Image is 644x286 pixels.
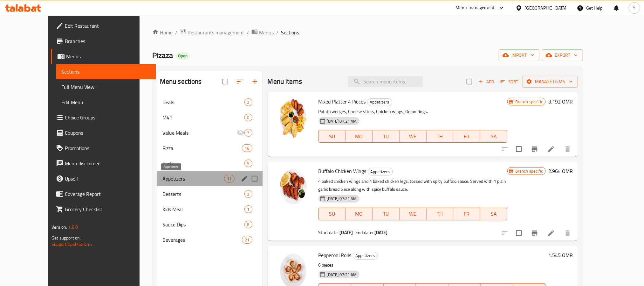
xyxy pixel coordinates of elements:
button: MO [346,208,373,220]
div: Pizza [162,144,242,152]
span: Grocery Checklist [65,205,151,213]
span: Pastas [162,160,244,167]
span: 11 [224,176,234,182]
div: items [244,205,252,213]
input: search [348,76,423,87]
span: Appetizers [368,168,393,175]
span: [DATE] 07:21 AM [324,196,360,202]
span: TH [429,209,451,218]
nav: Menu sections [157,92,263,250]
a: Menus [251,28,274,37]
div: Menu-management [456,4,495,12]
span: 7 [245,130,252,136]
span: Select section [463,75,476,88]
span: Appetizers [353,252,378,259]
span: Upsell [65,175,151,182]
div: items [244,129,252,137]
li: / [175,29,177,36]
a: Edit Menu [56,95,156,110]
span: Sections [61,68,151,75]
span: TU [375,209,397,218]
img: Buffalo Chicken Wings [273,167,313,207]
a: Menus [51,49,156,64]
a: Branches [51,33,156,49]
li: / [247,29,249,36]
a: Support.OpsPlatform [51,240,92,248]
span: Restaurants management [188,29,244,36]
a: Home [152,29,173,36]
span: Appetizers [162,175,224,182]
span: Sections [281,29,299,36]
span: Mixed Platter 4 Pieces [319,97,366,106]
span: Desserts [162,190,244,198]
a: Coupons [51,125,156,140]
span: Buffalo Chicken Wings [319,166,367,176]
span: Sauce Dips [162,221,244,228]
b: [DATE] [339,228,353,237]
div: Open [175,52,190,60]
span: 1 [245,206,252,212]
a: Edit Restaurant [51,18,156,33]
span: Coverage Report [65,190,151,198]
a: Coverage Report [51,186,156,202]
span: FR [456,132,478,141]
button: Add [476,77,497,87]
span: MO [348,132,370,141]
span: FR [456,209,478,218]
span: Menus [259,29,274,36]
div: Beverages21 [157,232,263,247]
div: items [242,236,252,244]
b: [DATE] [374,228,388,237]
span: Kids Meal [162,205,244,213]
button: Branch-specific-item [527,141,542,157]
svg: Inactive section [237,129,244,137]
button: FR [453,130,480,143]
div: items [244,98,252,106]
span: 16 [242,145,252,151]
button: SA [480,208,507,220]
span: Promotions [65,144,151,152]
span: Select to update [512,226,526,240]
span: Choice Groups [65,114,151,121]
button: import [499,49,539,61]
span: Manage items [527,78,573,86]
span: 3 [245,191,252,197]
span: Branch specific [513,99,545,105]
nav: breadcrumb [152,28,583,37]
div: items [242,144,252,152]
a: Full Menu View [56,79,156,95]
span: Edit Menu [61,98,151,106]
span: Add item [476,77,497,87]
span: Version: [51,223,67,231]
a: Grocery Checklist [51,202,156,217]
span: 21 [242,237,252,243]
div: Pastas5 [157,156,263,171]
button: SA [480,130,507,143]
span: [DATE] 07:21 AM [324,118,360,124]
span: Branches [65,37,151,45]
span: End date: [355,228,373,237]
span: Coupons [65,129,151,137]
span: Beverages [162,236,242,244]
img: Mixed Platter 4 Pieces [273,97,313,138]
div: Value Meals [162,129,237,137]
a: Choice Groups [51,110,156,125]
span: Menus [66,53,151,60]
p: 4 baked chicken wings and 4 baked chicken legs, tossed with spicy buffalo sauce. Served with 1 pl... [319,177,507,193]
span: WE [402,209,424,218]
a: Edit menu item [547,145,555,153]
button: Add section [247,74,263,89]
span: Edit Restaurant [65,22,151,30]
a: Sections [56,64,156,79]
h6: 2.964 OMR [548,167,573,175]
div: Desserts3 [157,186,263,202]
div: M41 [162,114,244,121]
div: Appetizers [367,98,392,106]
span: Sort sections [232,74,247,89]
button: Branch-specific-item [527,225,542,241]
span: SA [483,209,505,218]
span: Deals [162,98,244,106]
div: Kids Meal1 [157,202,263,217]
